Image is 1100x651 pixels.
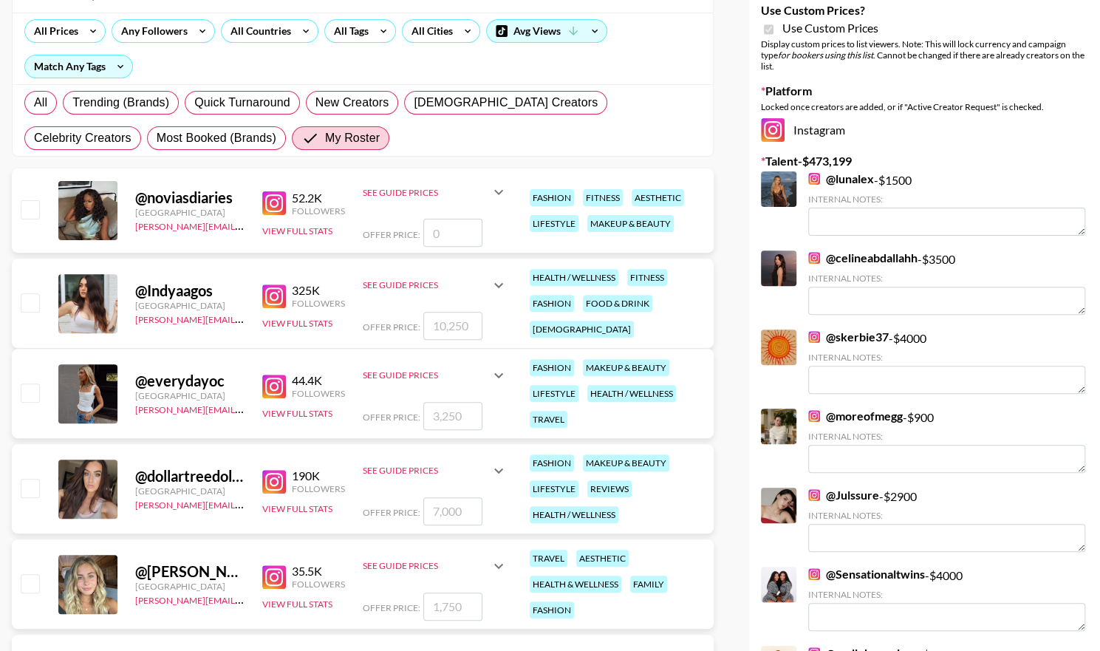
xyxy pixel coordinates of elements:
div: [GEOGRAPHIC_DATA] [135,485,245,497]
div: Followers [292,298,345,309]
div: [GEOGRAPHIC_DATA] [135,390,245,401]
input: 7,000 [423,497,482,525]
div: Internal Notes: [808,510,1085,521]
img: Instagram [262,191,286,215]
div: food & drink [583,295,652,312]
button: View Full Stats [262,408,332,419]
div: See Guide Prices [363,560,490,571]
span: Offer Price: [363,412,420,423]
div: - $ 4000 [808,330,1085,394]
div: See Guide Prices [363,548,508,584]
img: Instagram [262,565,286,589]
div: - $ 1500 [808,171,1085,236]
img: Instagram [761,118,785,142]
button: View Full Stats [262,225,332,236]
div: Any Followers [112,20,191,42]
a: @celineabdallahh [808,250,918,265]
div: - $ 2900 [808,488,1085,552]
div: See Guide Prices [363,267,508,303]
div: Followers [292,388,345,399]
div: travel [530,411,567,428]
button: View Full Stats [262,318,332,329]
div: 52.2K [292,191,345,205]
div: health & wellness [530,576,621,593]
input: 3,250 [423,402,482,430]
div: [GEOGRAPHIC_DATA] [135,581,245,592]
span: Trending (Brands) [72,94,169,112]
div: Followers [292,579,345,590]
div: - $ 3500 [808,250,1085,315]
div: reviews [587,480,632,497]
span: Celebrity Creators [34,129,131,147]
div: See Guide Prices [363,453,508,488]
em: for bookers using this list [778,50,873,61]
div: All Prices [25,20,81,42]
div: 325K [292,283,345,298]
div: All Countries [222,20,294,42]
div: - $ 4000 [808,567,1085,631]
div: health / wellness [587,385,676,402]
img: Instagram [808,331,820,343]
span: [DEMOGRAPHIC_DATA] Creators [414,94,598,112]
div: All Tags [325,20,372,42]
div: fashion [530,454,574,471]
div: fashion [530,601,574,618]
img: Instagram [808,568,820,580]
div: fashion [530,189,574,206]
div: [GEOGRAPHIC_DATA] [135,300,245,311]
a: @Sensationaltwins [808,567,925,582]
div: See Guide Prices [363,187,490,198]
div: aesthetic [576,550,629,567]
div: Internal Notes: [808,273,1085,284]
label: Talent - $ 473,199 [761,154,1088,168]
input: 0 [423,219,482,247]
span: All [34,94,47,112]
button: View Full Stats [262,599,332,610]
input: 1,750 [423,593,482,621]
div: aesthetic [632,189,684,206]
div: 35.5K [292,564,345,579]
div: See Guide Prices [363,465,490,476]
img: Instagram [808,489,820,501]
img: Instagram [808,252,820,264]
div: See Guide Prices [363,358,508,393]
label: Use Custom Prices? [761,3,1088,18]
div: health / wellness [530,269,618,286]
div: lifestyle [530,215,578,232]
span: New Creators [315,94,389,112]
div: @ everydayoc [135,372,245,390]
div: makeup & beauty [587,215,674,232]
button: View Full Stats [262,503,332,514]
div: @ dollartreedollie [135,467,245,485]
div: lifestyle [530,385,578,402]
a: [PERSON_NAME][EMAIL_ADDRESS][DOMAIN_NAME] [135,592,354,606]
a: @Julssure [808,488,879,502]
div: See Guide Prices [363,279,490,290]
div: Display custom prices to list viewers. Note: This will lock currency and campaign type . Cannot b... [761,38,1088,72]
div: Internal Notes: [808,589,1085,600]
div: makeup & beauty [583,359,669,376]
div: Instagram [761,118,1088,142]
div: [DEMOGRAPHIC_DATA] [530,321,634,338]
span: Use Custom Prices [782,21,878,35]
div: lifestyle [530,480,578,497]
span: Most Booked (Brands) [157,129,276,147]
div: Followers [292,483,345,494]
a: [PERSON_NAME][EMAIL_ADDRESS][DOMAIN_NAME] [135,497,354,511]
div: Avg Views [487,20,607,42]
div: fitness [627,269,667,286]
a: @skerbie37 [808,330,889,344]
div: Internal Notes: [808,194,1085,205]
img: Instagram [808,173,820,185]
div: fitness [583,189,623,206]
a: @moreofmegg [808,409,903,423]
a: @lunalex [808,171,874,186]
img: Instagram [262,284,286,308]
span: Offer Price: [363,229,420,240]
div: makeup & beauty [583,454,669,471]
div: See Guide Prices [363,369,490,381]
div: 44.4K [292,373,345,388]
div: Followers [292,205,345,217]
span: Offer Price: [363,507,420,518]
img: Instagram [262,470,286,494]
